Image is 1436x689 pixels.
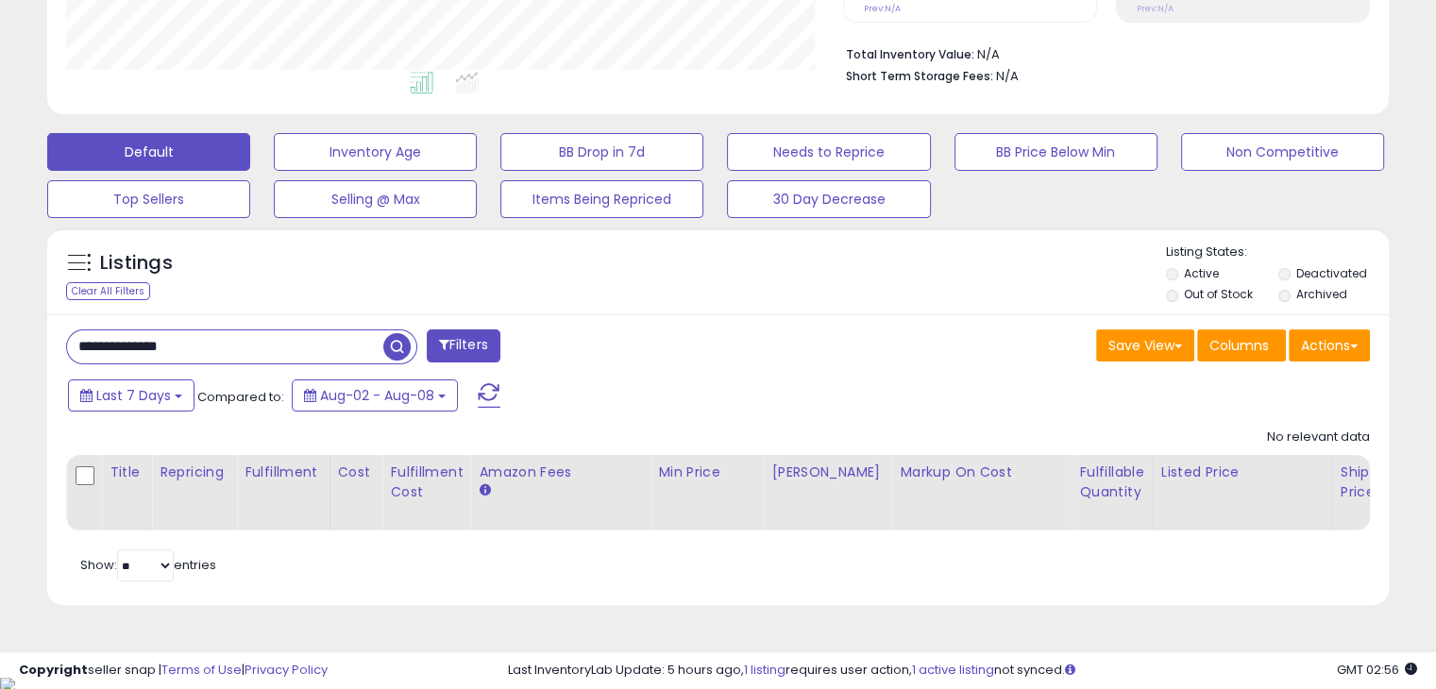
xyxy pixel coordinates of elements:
label: Deactivated [1295,265,1366,281]
a: Privacy Policy [245,661,328,679]
div: Ship Price [1341,462,1378,502]
button: Aug-02 - Aug-08 [292,379,458,412]
span: N/A [996,67,1019,85]
small: Amazon Fees. [479,482,490,499]
div: Fulfillment Cost [390,462,463,502]
div: Listed Price [1161,462,1325,482]
button: Last 7 Days [68,379,194,412]
button: Columns [1197,329,1286,361]
div: Fulfillable Quantity [1079,462,1144,502]
div: Clear All Filters [66,282,150,300]
button: BB Price Below Min [955,133,1157,171]
label: Active [1184,265,1219,281]
span: Compared to: [197,388,284,406]
span: Columns [1209,336,1269,355]
div: Cost [338,462,375,482]
a: 1 active listing [912,661,994,679]
small: Prev: N/A [864,3,901,14]
b: Total Inventory Value: [846,46,974,62]
button: Non Competitive [1181,133,1384,171]
strong: Copyright [19,661,88,679]
li: N/A [846,42,1356,64]
div: [PERSON_NAME] [771,462,884,482]
div: Repricing [160,462,228,482]
button: Needs to Reprice [727,133,930,171]
div: No relevant data [1267,429,1370,446]
div: Amazon Fees [479,462,642,482]
button: Actions [1289,329,1370,361]
button: Inventory Age [274,133,477,171]
span: Last 7 Days [96,386,171,405]
div: Last InventoryLab Update: 5 hours ago, requires user action, not synced. [508,662,1417,680]
b: Short Term Storage Fees: [846,68,993,84]
button: 30 Day Decrease [727,180,930,218]
button: Items Being Repriced [500,180,703,218]
a: 1 listing [744,661,786,679]
button: Filters [427,329,500,362]
div: Title [110,462,144,482]
th: The percentage added to the cost of goods (COGS) that forms the calculator for Min & Max prices. [892,455,1072,530]
div: Min Price [658,462,755,482]
span: Show: entries [80,556,216,574]
button: Default [47,133,250,171]
span: Aug-02 - Aug-08 [320,386,434,405]
button: Selling @ Max [274,180,477,218]
label: Archived [1295,286,1346,302]
h5: Listings [100,250,173,277]
button: Top Sellers [47,180,250,218]
button: Save View [1096,329,1194,361]
label: Out of Stock [1184,286,1253,302]
button: BB Drop in 7d [500,133,703,171]
div: Fulfillment [245,462,321,482]
div: seller snap | | [19,662,328,680]
a: Terms of Use [161,661,242,679]
span: 2025-08-17 02:56 GMT [1337,661,1417,679]
small: Prev: N/A [1137,3,1174,14]
div: Markup on Cost [900,462,1063,482]
p: Listing States: [1166,244,1389,261]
